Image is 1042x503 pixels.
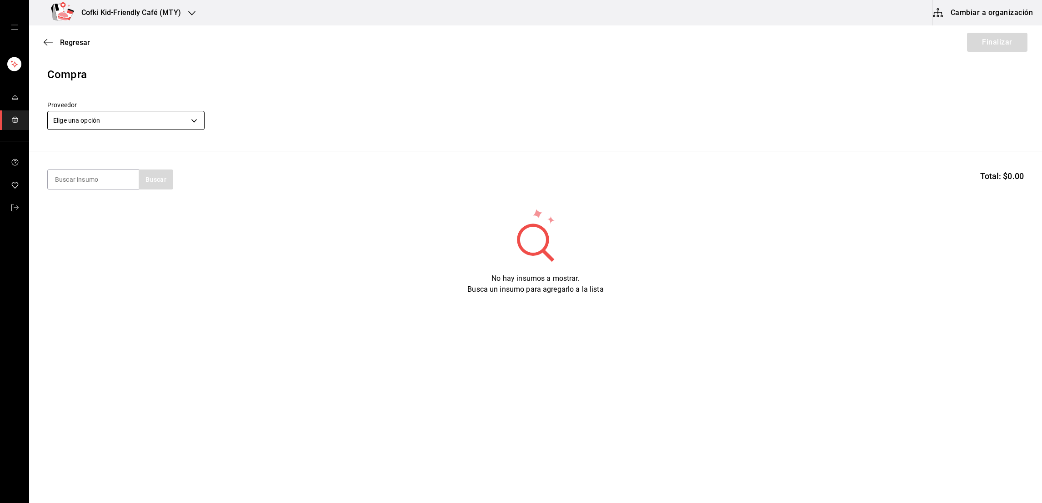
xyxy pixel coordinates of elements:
[44,38,90,47] button: Regresar
[48,170,139,189] input: Buscar insumo
[47,111,205,130] div: Elige una opción
[74,7,181,18] h3: Cofki Kid-Friendly Café (MTY)
[47,102,205,108] label: Proveedor
[60,38,90,47] span: Regresar
[467,274,603,294] span: No hay insumos a mostrar. Busca un insumo para agregarlo a la lista
[11,24,18,31] button: open drawer
[980,170,1024,182] span: Total: $0.00
[47,66,1024,83] div: Compra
